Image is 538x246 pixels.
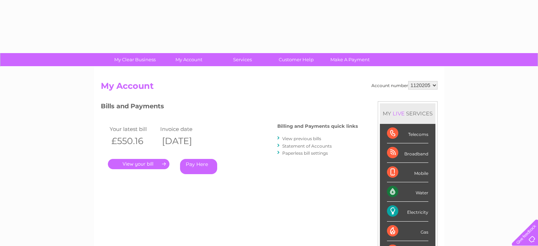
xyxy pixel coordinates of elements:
[321,53,379,66] a: Make A Payment
[108,134,159,148] th: £550.16
[371,81,438,90] div: Account number
[108,124,159,134] td: Your latest bill
[387,202,428,221] div: Electricity
[391,110,406,117] div: LIVE
[158,134,209,148] th: [DATE]
[106,53,164,66] a: My Clear Business
[387,182,428,202] div: Water
[213,53,272,66] a: Services
[282,136,321,141] a: View previous bills
[387,163,428,182] div: Mobile
[387,124,428,143] div: Telecoms
[180,159,217,174] a: Pay Here
[380,103,435,124] div: MY SERVICES
[160,53,218,66] a: My Account
[277,124,358,129] h4: Billing and Payments quick links
[101,101,358,114] h3: Bills and Payments
[158,124,209,134] td: Invoice date
[387,222,428,241] div: Gas
[282,150,328,156] a: Paperless bill settings
[101,81,438,95] h2: My Account
[282,143,332,149] a: Statement of Accounts
[267,53,325,66] a: Customer Help
[108,159,169,169] a: .
[387,143,428,163] div: Broadband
